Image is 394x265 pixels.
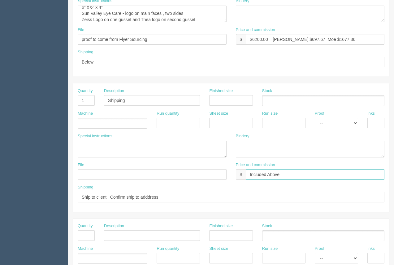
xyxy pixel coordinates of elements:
[209,223,233,229] label: Finished size
[236,34,246,45] div: $
[104,88,124,94] label: Description
[78,184,93,190] label: Shipping
[262,246,278,252] label: Run size
[209,88,233,94] label: Finished size
[262,223,272,229] label: Stock
[262,88,272,94] label: Stock
[209,246,228,252] label: Sheet size
[78,162,84,168] label: File
[78,111,93,117] label: Machine
[78,88,93,94] label: Quantity
[209,111,228,117] label: Sheet size
[78,133,112,139] label: Special instructions
[236,169,246,180] div: $
[315,111,324,117] label: Proof
[236,162,275,168] label: Price and commission
[315,246,324,252] label: Proof
[157,246,179,252] label: Run quantity
[78,49,93,55] label: Shipping
[367,111,375,117] label: Inks
[104,223,124,229] label: Description
[78,6,227,22] textarea: 10.63"X8.27"X4.33" Red Deer Eye Care logo one side, one colour (Black) Zeiss Logo second side, tw...
[78,27,84,33] label: File
[78,223,93,229] label: Quantity
[78,246,93,252] label: Machine
[262,111,278,117] label: Run size
[236,27,275,33] label: Price and commission
[157,111,179,117] label: Run quantity
[236,133,249,139] label: Bindery
[367,246,375,252] label: Inks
